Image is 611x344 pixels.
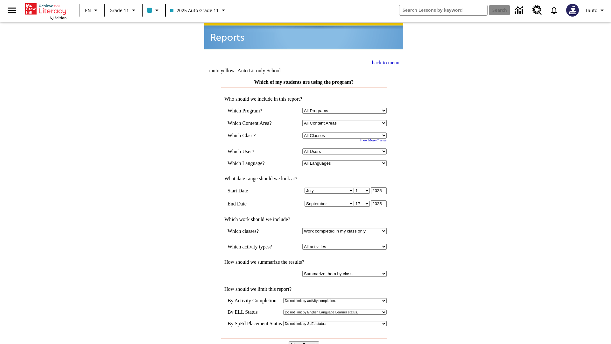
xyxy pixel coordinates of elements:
[228,228,281,234] td: Which classes?
[25,2,67,20] div: Home
[228,321,282,326] td: By SpEd Placement Status
[221,286,387,292] td: How should we limit this report?
[228,298,282,304] td: By Activity Completion
[228,187,281,194] td: Start Date
[228,160,281,166] td: Which Language?
[237,68,281,73] nobr: Auto Lit only School
[583,4,608,16] button: Profile/Settings
[546,2,562,18] a: Notifications
[3,1,21,20] button: Open side menu
[228,200,281,207] td: End Date
[529,2,546,19] a: Resource Center, Will open in new tab
[221,259,387,265] td: How should we summarize the results?
[221,96,387,102] td: Who should we include in this report?
[107,4,140,16] button: Grade: Grade 11, Select a grade
[228,309,282,315] td: By ELL Status
[82,4,102,16] button: Language: EN, Select a language
[511,2,529,19] a: Data Center
[209,68,326,74] td: tauto.yellow -
[254,79,354,85] a: Which of my students are using the program?
[360,139,387,142] a: Show More Classes
[372,60,399,65] a: back to menu
[144,4,163,16] button: Class color is light blue. Change class color
[50,15,67,20] span: NJ Edition
[170,7,219,14] span: 2025 Auto Grade 11
[109,7,129,14] span: Grade 11
[562,2,583,18] button: Select a new avatar
[204,23,403,49] img: header
[585,7,597,14] span: Tauto
[566,4,579,17] img: Avatar
[228,244,281,250] td: Which activity types?
[85,7,91,14] span: EN
[228,133,281,139] td: Which Class?
[228,108,281,114] td: Which Program?
[221,176,387,182] td: What date range should we look at?
[168,4,230,16] button: Class: 2025 Auto Grade 11, Select your class
[399,5,487,15] input: search field
[228,148,281,154] td: Which User?
[228,120,272,126] nobr: Which Content Area?
[221,217,387,222] td: Which work should we include?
